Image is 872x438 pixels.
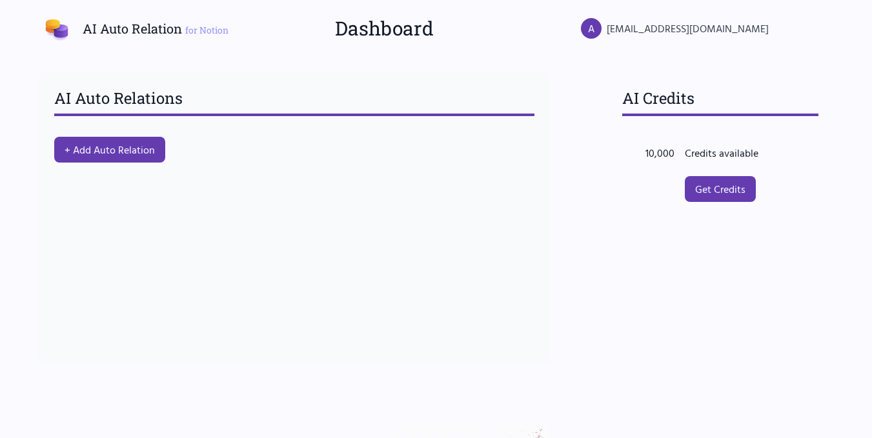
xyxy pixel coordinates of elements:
[607,21,769,36] span: [EMAIL_ADDRESS][DOMAIN_NAME]
[41,13,228,44] a: AI Auto Relation for Notion
[685,176,756,202] a: Get Credits
[685,145,791,161] div: Credits available
[41,13,72,44] img: AI Auto Relation Logo
[581,18,602,39] div: A
[54,88,534,116] h3: AI Auto Relations
[335,17,434,40] h2: Dashboard
[54,137,165,163] button: + Add Auto Relation
[631,145,685,161] div: 10,000
[185,24,228,36] span: for Notion
[622,88,818,116] h3: AI Credits
[83,19,228,37] h1: AI Auto Relation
